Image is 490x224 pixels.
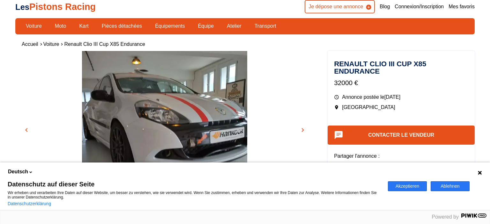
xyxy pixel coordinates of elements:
p: [GEOGRAPHIC_DATA] [334,104,468,111]
a: Équipements [151,21,189,32]
button: whatsapp [388,161,398,180]
span: Les [15,3,29,11]
a: Voiture [43,41,59,47]
button: chevron_right [298,125,308,135]
p: Partager l'annonce : [334,153,468,160]
a: Mes favoris [449,3,475,10]
p: Wir erheben und verarbeiten Ihre Daten auf dieser Website, um besser zu verstehen, wie sie verwen... [8,191,380,199]
a: LesPistons Racing [15,2,96,12]
button: twitter [370,161,380,180]
a: Connexion/Inscription [395,3,444,10]
button: chevron_left [22,125,31,135]
span: Datenschutz auf dieser Seite [8,181,380,187]
a: Blog [380,3,390,10]
span: chevron_right [299,126,307,134]
span: Powered by [432,214,459,220]
p: Annonce postée le [DATE] [334,94,468,101]
a: Atelier [223,21,245,32]
button: facebook [334,161,344,180]
button: Ablehnen [431,181,470,191]
a: Pièces détachées [98,21,146,32]
h1: Renault Clio III Cup X85 Endurance [334,61,468,75]
button: linkedin [352,161,362,180]
a: Datenschutzerklärung [8,201,51,206]
button: Akzeptieren [388,181,427,191]
p: 32000 € [334,78,468,87]
span: chevron_left [23,126,30,134]
span: Deutsch [8,168,28,175]
button: Contacter le vendeur [328,126,475,145]
div: Go to Slide 1 [15,51,314,202]
a: Voiture [22,21,46,32]
img: image [15,51,314,217]
a: Transport [250,21,280,32]
a: Contacter le vendeur [368,132,434,138]
a: Renault Clio III Cup X85 Endurance [64,41,145,47]
a: Accueil [22,41,38,47]
a: Kart [75,21,93,32]
a: Moto [51,21,71,32]
a: Équipe [194,21,218,32]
